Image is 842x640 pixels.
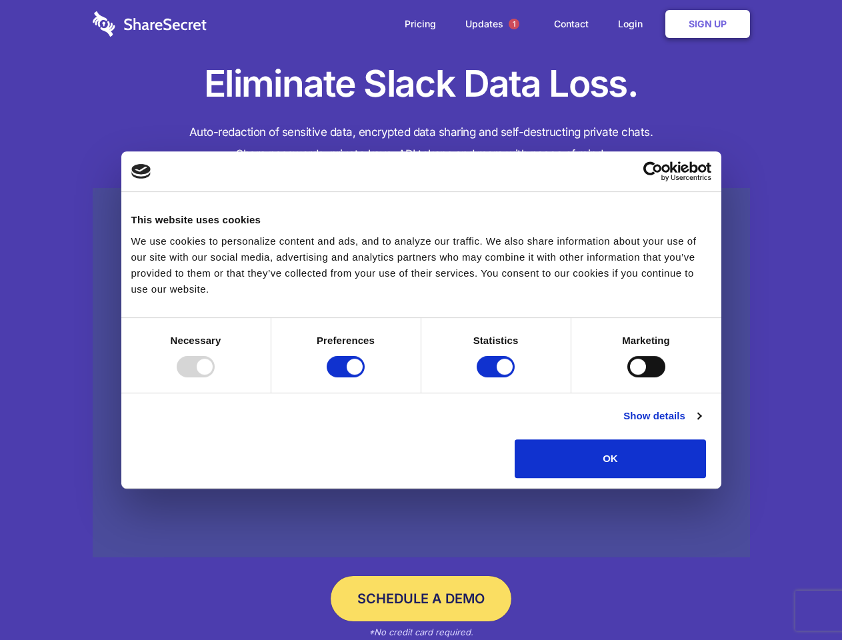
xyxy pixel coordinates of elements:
div: We use cookies to personalize content and ads, and to analyze our traffic. We also share informat... [131,233,711,297]
a: Schedule a Demo [331,576,511,621]
a: Wistia video thumbnail [93,188,750,558]
strong: Necessary [171,335,221,346]
a: Contact [541,3,602,45]
span: 1 [509,19,519,29]
button: OK [515,439,706,478]
a: Show details [623,408,701,424]
strong: Marketing [622,335,670,346]
div: This website uses cookies [131,212,711,228]
h4: Auto-redaction of sensitive data, encrypted data sharing and self-destructing private chats. Shar... [93,121,750,165]
h1: Eliminate Slack Data Loss. [93,60,750,108]
em: *No credit card required. [369,627,473,637]
a: Usercentrics Cookiebot - opens in a new window [595,161,711,181]
img: logo [131,164,151,179]
a: Login [605,3,663,45]
strong: Statistics [473,335,519,346]
strong: Preferences [317,335,375,346]
a: Pricing [391,3,449,45]
a: Sign Up [665,10,750,38]
img: logo-wordmark-white-trans-d4663122ce5f474addd5e946df7df03e33cb6a1c49d2221995e7729f52c070b2.svg [93,11,207,37]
